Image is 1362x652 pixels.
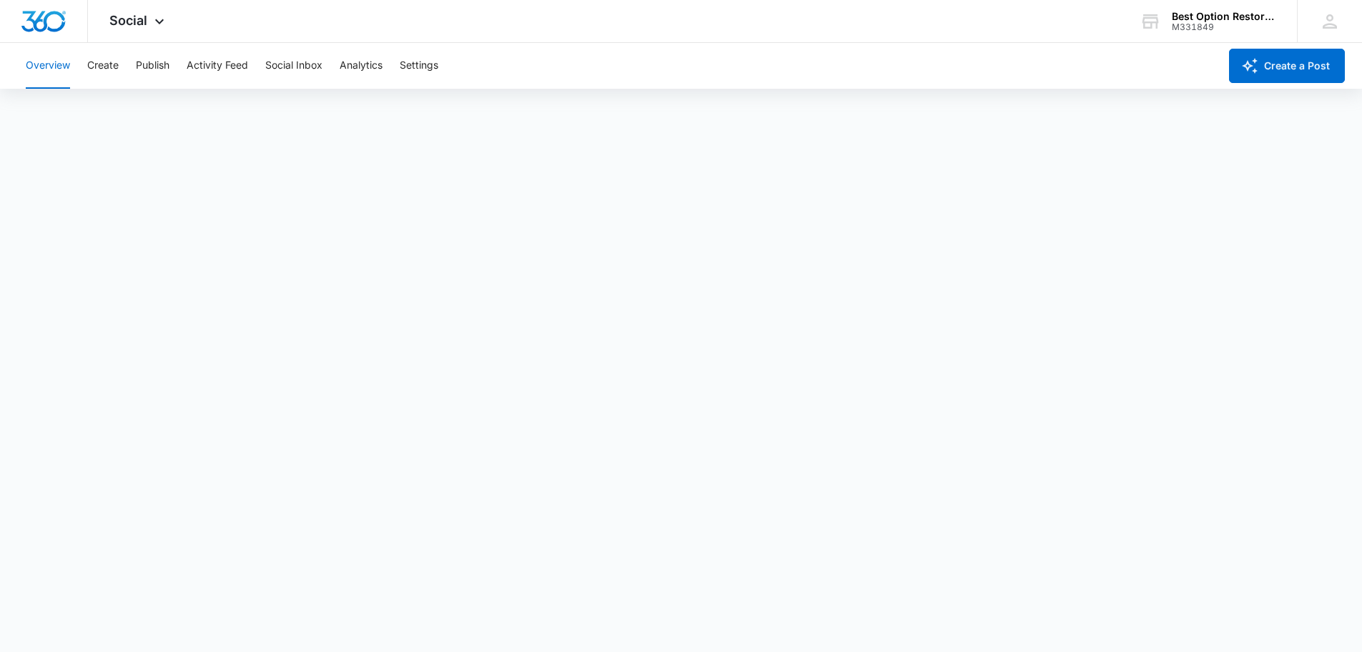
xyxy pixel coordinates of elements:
div: account name [1172,11,1276,22]
button: Create [87,43,119,89]
button: Publish [136,43,169,89]
div: account id [1172,22,1276,32]
button: Social Inbox [265,43,322,89]
button: Analytics [340,43,383,89]
button: Overview [26,43,70,89]
button: Activity Feed [187,43,248,89]
button: Settings [400,43,438,89]
button: Create a Post [1229,49,1345,83]
span: Social [109,13,147,28]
